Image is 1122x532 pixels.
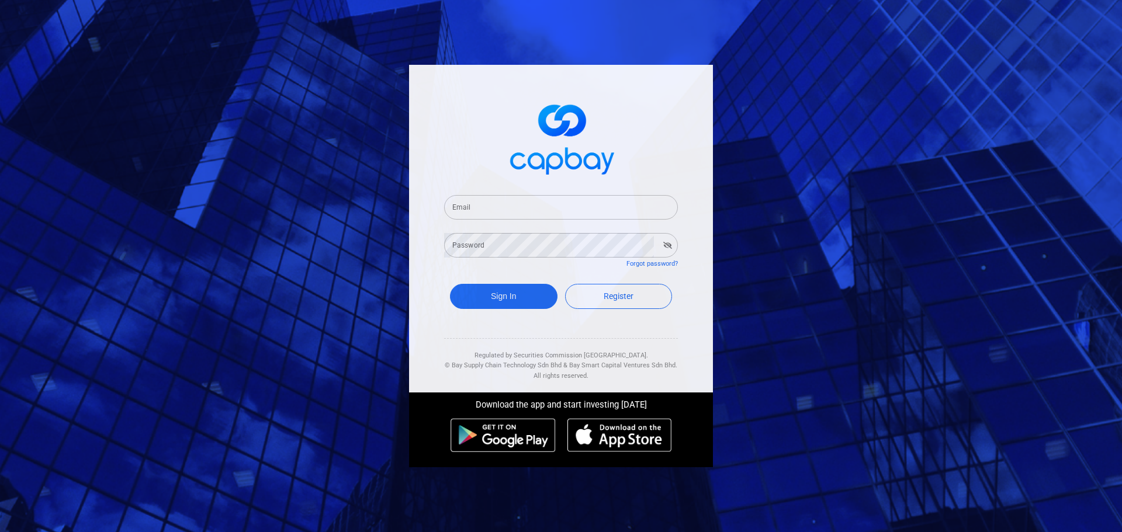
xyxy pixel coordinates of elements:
span: Bay Smart Capital Ventures Sdn Bhd. [569,361,677,369]
span: © Bay Supply Chain Technology Sdn Bhd [445,361,562,369]
img: android [451,418,556,452]
div: Regulated by Securities Commission [GEOGRAPHIC_DATA]. & All rights reserved. [444,339,678,381]
div: Download the app and start investing [DATE] [400,392,722,412]
a: Forgot password? [626,260,678,267]
span: Register [604,291,633,301]
img: logo [503,94,619,181]
a: Register [565,284,673,309]
button: Sign In [450,284,557,309]
img: ios [567,418,671,452]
